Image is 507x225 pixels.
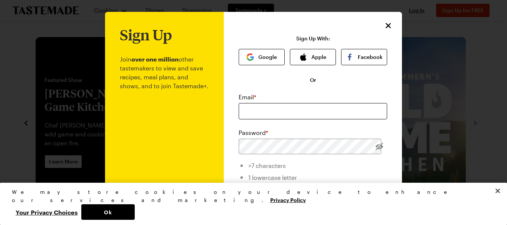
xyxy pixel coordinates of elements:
b: over one million [131,56,179,63]
button: Facebook [341,49,387,65]
button: Close [490,183,506,199]
button: Google [239,49,285,65]
a: More information about your privacy, opens in a new tab [270,196,306,203]
button: Close [383,21,393,30]
h1: Sign Up [120,27,172,43]
div: We may store cookies on your device to enhance our services and marketing. [12,188,489,204]
button: Your Privacy Choices [12,204,81,220]
button: Ok [81,204,135,220]
label: Email [239,93,256,102]
span: Or [310,76,316,84]
p: Sign Up With: [296,36,330,42]
span: 1 lowercase letter [248,174,297,181]
label: Password [239,128,268,137]
span: >7 characters [248,162,286,169]
button: Apple [290,49,336,65]
div: Privacy [12,188,489,220]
